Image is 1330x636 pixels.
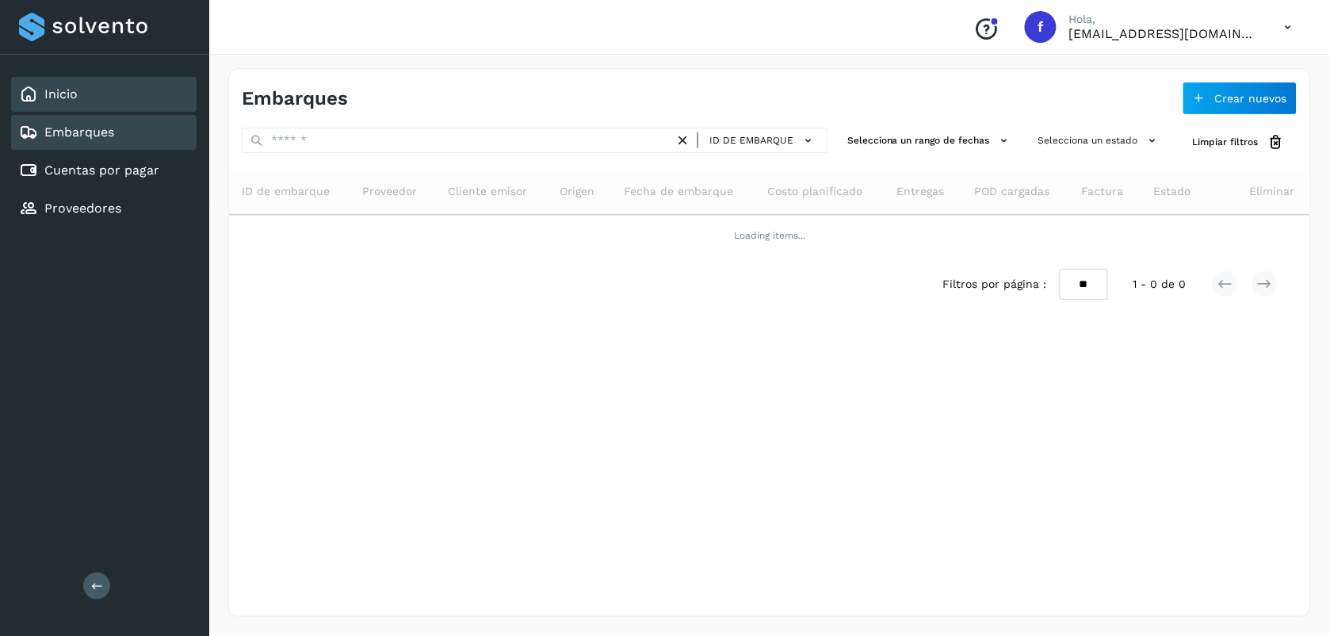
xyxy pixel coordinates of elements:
div: Embarques [11,115,197,150]
div: Cuentas por pagar [11,153,197,188]
button: Crear nuevos [1183,82,1298,115]
span: ID de embarque [709,133,793,148]
span: Factura [1082,183,1124,200]
span: POD cargadas [974,183,1049,200]
span: Entregas [896,183,944,200]
span: 1 - 0 de 0 [1133,276,1187,293]
p: Hola, [1069,13,1259,26]
div: Inicio [11,77,197,112]
button: Limpiar filtros [1180,128,1298,157]
p: fepadilla@niagarawater.com [1069,26,1259,41]
a: Embarques [44,125,114,140]
span: ID de embarque [242,183,330,200]
span: Proveedor [363,183,418,200]
span: Limpiar filtros [1193,135,1259,149]
span: Eliminar [1250,183,1295,200]
span: Cliente emisor [448,183,527,200]
a: Inicio [44,86,78,102]
button: Selecciona un estado [1032,128,1168,154]
button: ID de embarque [705,129,821,152]
button: Selecciona un rango de fechas [841,128,1019,154]
span: Costo planificado [768,183,863,200]
span: Filtros por página : [943,276,1047,293]
div: Proveedores [11,191,197,226]
td: Loading items... [229,215,1310,256]
span: Crear nuevos [1215,93,1287,104]
a: Proveedores [44,201,121,216]
span: Origen [560,183,594,200]
span: Fecha de embarque [624,183,733,200]
span: Estado [1153,183,1191,200]
a: Cuentas por pagar [44,163,159,178]
h4: Embarques [242,87,348,110]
